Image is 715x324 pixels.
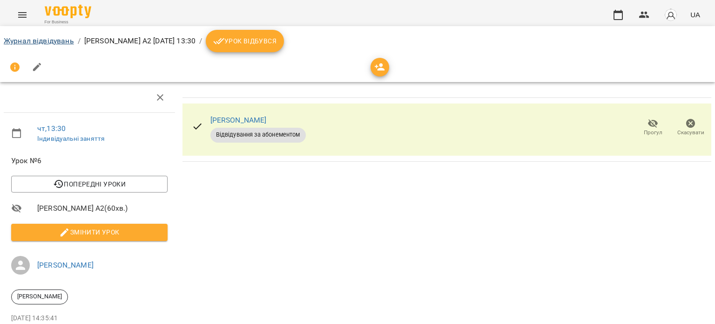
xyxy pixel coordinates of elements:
[11,224,168,241] button: Змінити урок
[37,135,105,142] a: Індивідуальні заняття
[78,35,81,47] li: /
[672,115,709,141] button: Скасувати
[213,35,277,47] span: Урок відбувся
[210,116,267,124] a: [PERSON_NAME]
[37,261,94,269] a: [PERSON_NAME]
[37,203,168,214] span: [PERSON_NAME] А2 ( 60 хв. )
[37,124,66,133] a: чт , 13:30
[11,314,168,323] p: [DATE] 14:35:41
[45,19,91,25] span: For Business
[11,4,34,26] button: Menu
[4,30,711,52] nav: breadcrumb
[11,176,168,193] button: Попередні уроки
[19,227,160,238] span: Змінити урок
[644,129,662,137] span: Прогул
[11,155,168,166] span: Урок №6
[634,115,672,141] button: Прогул
[84,35,196,47] p: [PERSON_NAME] А2 [DATE] 13:30
[677,129,704,137] span: Скасувати
[210,131,306,139] span: Відвідування за абонементом
[199,35,202,47] li: /
[12,292,67,301] span: [PERSON_NAME]
[206,30,284,52] button: Урок відбувся
[45,5,91,18] img: Voopty Logo
[11,290,68,304] div: [PERSON_NAME]
[4,36,74,45] a: Журнал відвідувань
[19,179,160,190] span: Попередні уроки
